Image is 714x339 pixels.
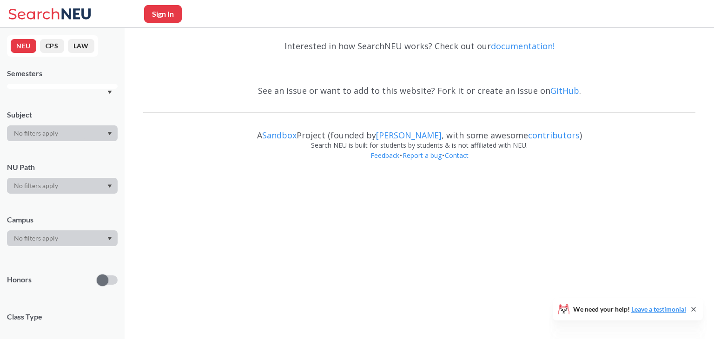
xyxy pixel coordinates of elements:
[573,306,686,313] span: We need your help!
[7,162,118,172] div: NU Path
[7,230,118,246] div: Dropdown arrow
[7,125,118,141] div: Dropdown arrow
[370,151,400,160] a: Feedback
[107,237,112,241] svg: Dropdown arrow
[11,39,36,53] button: NEU
[7,110,118,120] div: Subject
[491,40,555,52] a: documentation!
[631,305,686,313] a: Leave a testimonial
[143,140,695,150] div: Search NEU is built for students by students & is not affiliated with NEU.
[107,184,112,188] svg: Dropdown arrow
[7,215,118,225] div: Campus
[7,178,118,194] div: Dropdown arrow
[7,68,118,78] div: Semesters
[40,39,64,53] button: CPS
[528,130,580,141] a: contributors
[376,130,442,141] a: [PERSON_NAME]
[143,150,695,175] div: • •
[144,5,182,23] button: Sign In
[402,151,442,160] a: Report a bug
[7,274,32,285] p: Honors
[444,151,469,160] a: Contact
[143,77,695,104] div: See an issue or want to add to this website? Fork it or create an issue on .
[68,39,94,53] button: LAW
[262,130,297,141] a: Sandbox
[107,132,112,136] svg: Dropdown arrow
[7,312,118,322] span: Class Type
[143,122,695,140] div: A Project (founded by , with some awesome )
[550,85,579,96] a: GitHub
[143,33,695,59] div: Interested in how SearchNEU works? Check out our
[107,91,112,94] svg: Dropdown arrow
